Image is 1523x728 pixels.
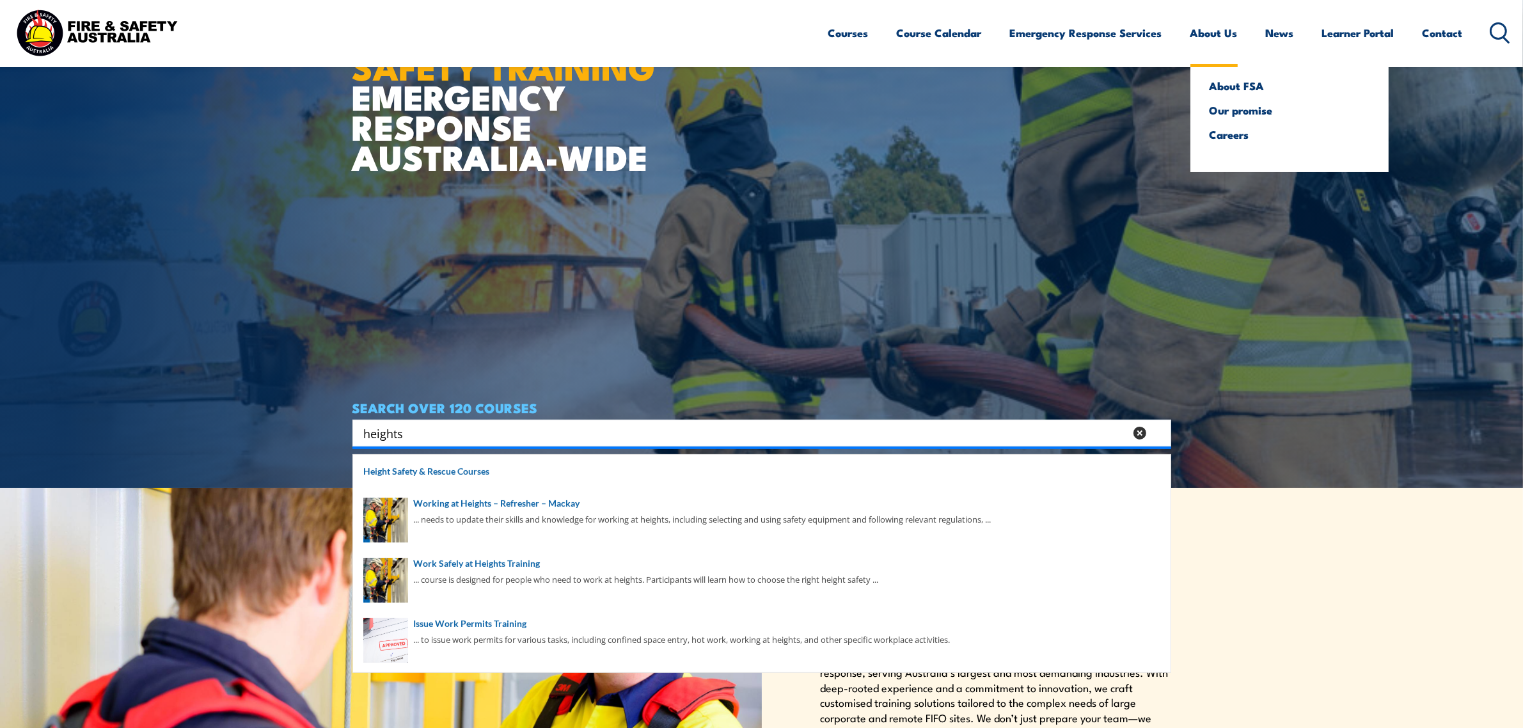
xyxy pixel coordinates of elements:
input: Search input [364,423,1125,443]
a: Contact [1423,16,1463,50]
a: Issue Work Permits Training [363,617,1160,631]
a: Height Safety & Rescue Courses [363,464,1160,479]
a: Working at Heights – Refresher – Mackay [363,496,1160,510]
a: Course Calendar [897,16,982,50]
a: About Us [1190,16,1238,50]
a: Our promise [1210,104,1369,116]
a: Work Safely at Heights Training [363,557,1160,571]
a: Learner Portal [1322,16,1394,50]
h4: SEARCH OVER 120 COURSES [352,400,1171,415]
form: Search form [367,424,1128,442]
a: Emergency Response Services [1010,16,1162,50]
a: News [1266,16,1294,50]
a: Courses [828,16,869,50]
button: Search magnifier button [1149,424,1167,442]
a: About FSA [1210,80,1369,91]
a: Careers [1210,129,1369,140]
